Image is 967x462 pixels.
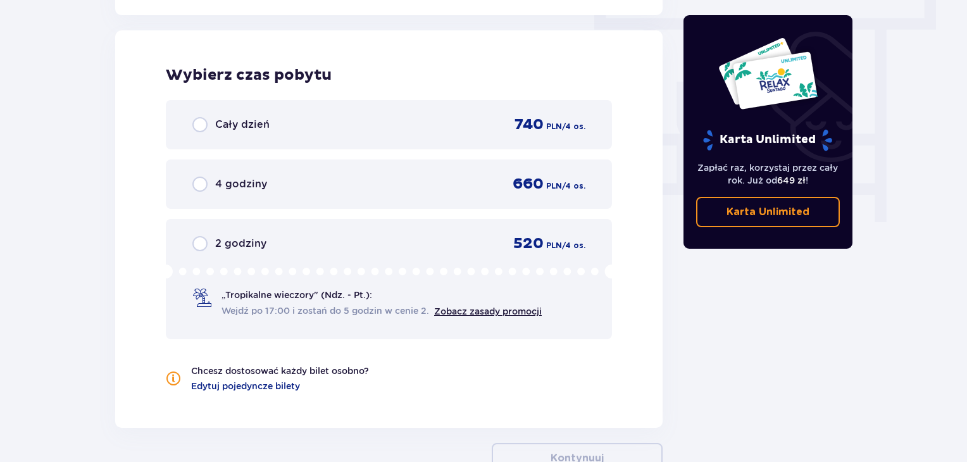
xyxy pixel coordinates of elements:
[696,161,840,187] p: Zapłać raz, korzystaj przez cały rok. Już od !
[718,37,818,110] img: Dwie karty całoroczne do Suntago z napisem 'UNLIMITED RELAX', na białym tle z tropikalnymi liśćmi...
[702,129,833,151] p: Karta Unlimited
[221,289,372,301] span: „Tropikalne wieczory" (Ndz. - Pt.):
[215,177,267,191] span: 4 godziny
[562,121,585,132] span: / 4 os.
[777,175,806,185] span: 649 zł
[513,175,544,194] span: 660
[546,121,562,132] span: PLN
[434,306,542,316] a: Zobacz zasady promocji
[546,180,562,192] span: PLN
[191,365,369,377] p: Chcesz dostosować każdy bilet osobno?
[727,205,809,219] p: Karta Unlimited
[166,66,612,85] h2: Wybierz czas pobytu
[515,115,544,134] span: 740
[215,237,266,251] span: 2 godziny
[546,240,562,251] span: PLN
[221,304,429,317] span: Wejdź po 17:00 i zostań do 5 godzin w cenie 2.
[562,180,585,192] span: / 4 os.
[696,197,840,227] a: Karta Unlimited
[191,380,300,392] a: Edytuj pojedyncze bilety
[513,234,544,253] span: 520
[215,118,270,132] span: Cały dzień
[562,240,585,251] span: / 4 os.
